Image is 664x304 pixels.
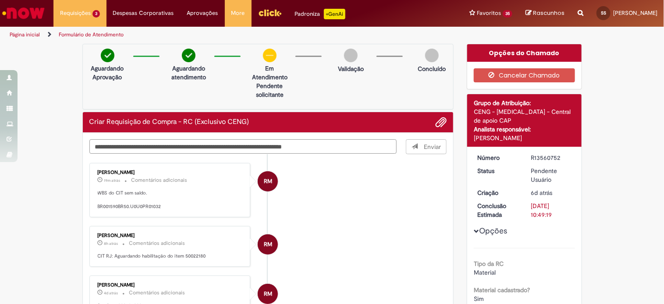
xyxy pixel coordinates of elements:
div: Opções do Chamado [467,44,582,62]
small: Comentários adicionais [129,240,185,247]
span: More [231,9,245,18]
textarea: Digite sua mensagem aqui... [89,139,397,154]
div: R13560752 [531,153,572,162]
button: Cancelar Chamado [474,68,575,82]
span: Material [474,269,496,276]
dt: Status [471,166,525,175]
p: Aguardando Aprovação [86,64,129,81]
span: Requisições [60,9,91,18]
span: 19m atrás [104,178,121,183]
div: [PERSON_NAME] [98,283,244,288]
div: Raiane Martins [258,234,278,255]
time: 29/09/2025 17:21:31 [104,178,121,183]
span: Aprovações [187,9,218,18]
p: +GenAi [324,9,345,19]
div: 23/09/2025 17:49:16 [531,188,572,197]
h2: Criar Requisição de Compra - RC (Exclusivo CENG) Histórico de tíquete [89,118,249,126]
span: Despesas Corporativas [113,9,174,18]
div: [DATE] 10:49:19 [531,201,572,219]
div: Grupo de Atribuição: [474,99,575,107]
span: 6d atrás [531,189,553,197]
div: [PERSON_NAME] [98,233,244,238]
p: Em Atendimento [249,64,291,81]
span: 8h atrás [104,241,118,246]
img: click_logo_yellow_360x200.png [258,6,282,19]
div: Pendente Usuário [531,166,572,184]
a: Formulário de Atendimento [59,31,124,38]
span: 35 [503,10,512,18]
div: CENG - [MEDICAL_DATA] - Central de apoio CAP [474,107,575,125]
time: 29/09/2025 09:14:47 [104,241,118,246]
dt: Conclusão Estimada [471,201,525,219]
span: Rascunhos [533,9,565,17]
div: Analista responsável: [474,125,575,134]
p: Validação [338,64,364,73]
time: 26/09/2025 16:07:39 [104,290,118,296]
div: Padroniza [295,9,345,19]
button: Adicionar anexos [435,117,447,128]
span: 4d atrás [104,290,118,296]
img: img-circle-grey.png [425,49,439,62]
a: Página inicial [10,31,40,38]
ul: Trilhas de página [7,27,436,43]
dt: Número [471,153,525,162]
img: ServiceNow [1,4,46,22]
b: Tipo da RC [474,260,504,268]
div: [PERSON_NAME] [98,170,244,175]
span: RM [264,171,272,192]
div: [PERSON_NAME] [474,134,575,142]
img: check-circle-green.png [182,49,195,62]
p: CIT RJ: Aguardando habilitação do item 50022180 [98,253,244,260]
dt: Criação [471,188,525,197]
p: Aguardando atendimento [167,64,210,81]
small: Comentários adicionais [129,289,185,297]
img: img-circle-grey.png [344,49,358,62]
img: check-circle-green.png [101,49,114,62]
span: Sim [474,295,484,303]
img: circle-minus.png [263,49,277,62]
span: [PERSON_NAME] [613,9,657,17]
p: Concluído [418,64,446,73]
span: RM [264,234,272,255]
time: 23/09/2025 17:49:16 [531,189,553,197]
span: Favoritos [477,9,501,18]
div: Raiane Martins [258,284,278,304]
b: Material cadastrado? [474,286,530,294]
span: SS [601,10,606,16]
a: Rascunhos [526,9,565,18]
div: Raiane Martins [258,171,278,191]
span: 3 [92,10,100,18]
p: WBS do CIT sem saldo. BR001590BR50.U0U0PR01032 [98,190,244,210]
p: Pendente solicitante [249,81,291,99]
small: Comentários adicionais [131,177,188,184]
